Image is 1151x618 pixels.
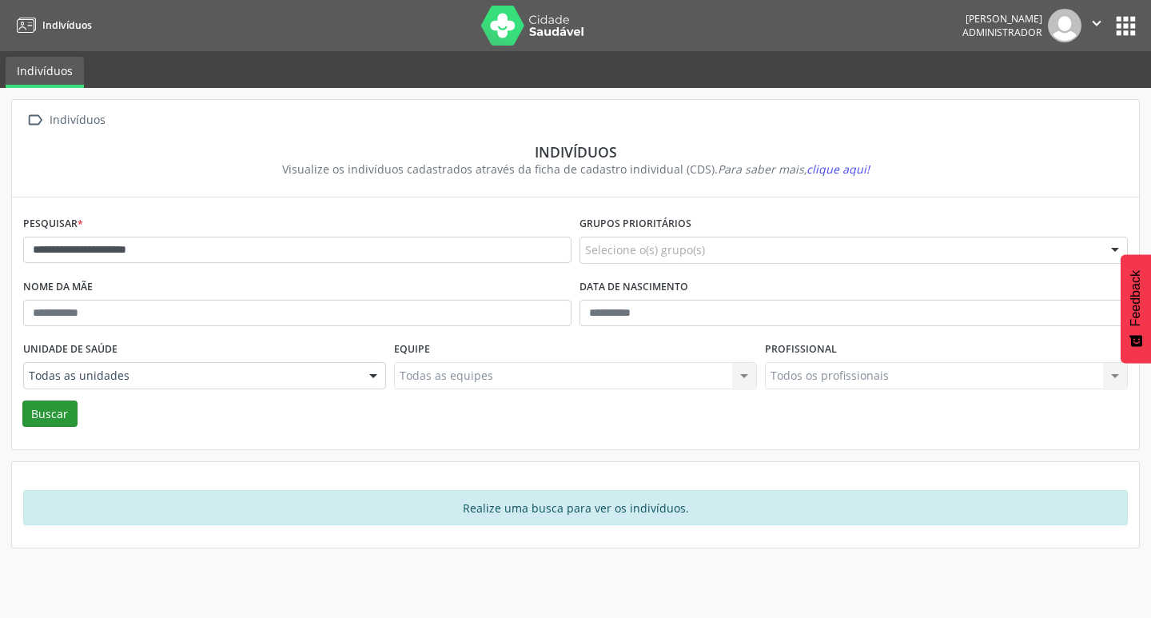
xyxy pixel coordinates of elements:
button: Feedback - Mostrar pesquisa [1121,254,1151,363]
span: Administrador [962,26,1042,39]
label: Pesquisar [23,212,83,237]
label: Equipe [394,337,430,362]
button: Buscar [22,401,78,428]
div: Realize uma busca para ver os indivíduos. [23,490,1128,525]
span: Feedback [1129,270,1143,326]
a: Indivíduos [11,12,92,38]
div: [PERSON_NAME] [962,12,1042,26]
button: apps [1112,12,1140,40]
span: Todas as unidades [29,368,353,384]
i: Para saber mais, [718,161,870,177]
a:  Indivíduos [23,109,108,132]
label: Profissional [765,337,837,362]
i:  [23,109,46,132]
div: Indivíduos [34,143,1117,161]
a: Indivíduos [6,57,84,88]
i:  [1088,14,1105,32]
label: Grupos prioritários [579,212,691,237]
div: Indivíduos [46,109,108,132]
label: Unidade de saúde [23,337,117,362]
img: img [1048,9,1081,42]
span: clique aqui! [806,161,870,177]
span: Selecione o(s) grupo(s) [585,241,705,258]
button:  [1081,9,1112,42]
span: Indivíduos [42,18,92,32]
label: Data de nascimento [579,275,688,300]
div: Visualize os indivíduos cadastrados através da ficha de cadastro individual (CDS). [34,161,1117,177]
label: Nome da mãe [23,275,93,300]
